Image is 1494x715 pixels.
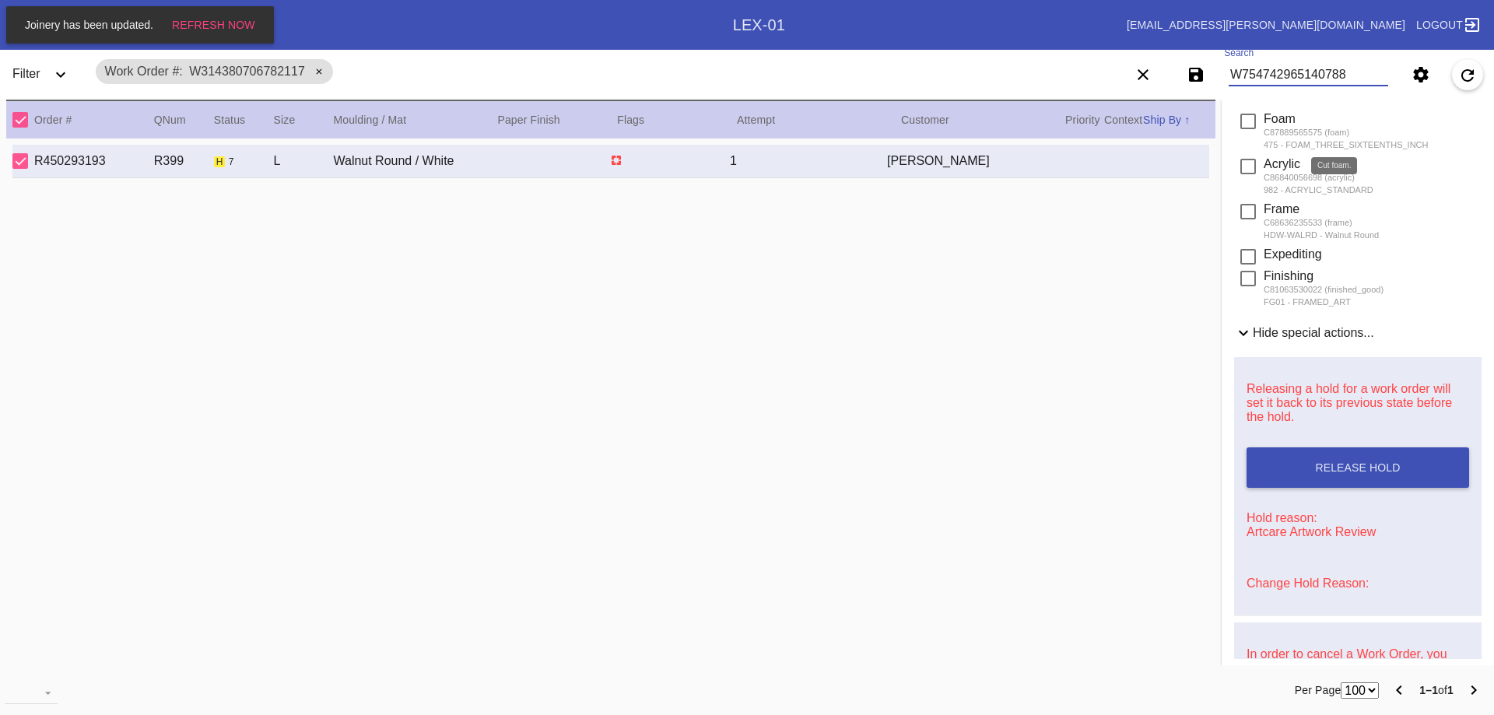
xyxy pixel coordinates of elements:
div: Size [274,110,334,129]
p: Hold reason: Artcare Artwork Review [1240,505,1475,545]
span: W314380706782117 [189,65,305,78]
md-checkbox: Select Work Order [12,151,36,171]
button: Release Hold [1247,447,1469,488]
div: LEX-01 [733,16,785,34]
md-checkbox: Frame C68636235533 (frame) HDW-WALRD - Walnut Round [1240,202,1379,241]
div: Select Work OrderR450293193R399Hold 7 workflow steps remainingLWalnut Round / White1[PERSON_NAME] [12,145,1209,178]
span: Work Order # [105,65,183,78]
div: 1 [730,154,887,168]
div: Context [1104,110,1143,129]
div: C87889565575 (foam) 475 - FOAM_THREE_SIXTEENTHS_INCH [1264,126,1429,151]
div: Flags [617,110,737,129]
button: Settings [1405,59,1436,90]
span: Foam [1264,112,1296,125]
md-checkbox: Finishing C81063530022 (finished_good) FG01 - FRAMED_ART [1240,269,1384,308]
span: h [216,156,223,167]
a: Change Hold Reason: [1247,577,1369,590]
span: Priority [1065,114,1100,126]
span: ↑ [1184,114,1190,126]
span: Acrylic [1264,157,1300,170]
div: Paper Finish [497,110,617,129]
span: Finishing [1264,269,1313,282]
div: Walnut Round / White [333,154,490,168]
md-checkbox: Expediting [1240,247,1322,263]
div: QNum [154,110,214,129]
div: C81063530022 (finished_good) FG01 - FRAMED_ART [1264,283,1384,308]
span: Refresh Now [172,19,255,31]
label: Per Page [1295,681,1341,699]
p: In order to cancel a Work Order, you must first release the hold. [1240,641,1475,682]
div: FilterExpand [6,53,87,96]
md-checkbox: Select All [12,107,36,132]
div: Work OrdersExpand [37,9,733,40]
div: Ship By ↑ [1143,110,1209,129]
span: Frame [1264,202,1299,216]
span: Surface Float [610,153,622,166]
ng-md-icon: Clear filters [1134,74,1152,86]
md-checkbox: Acrylic C86840056698 (acrylic) 982 - ACRYLIC_STANDARD [1240,157,1373,196]
div: L [274,154,334,168]
span: Filter [12,67,40,80]
span: 7 [229,156,234,167]
div: C86840056698 (acrylic) 982 - ACRYLIC_STANDARD [1264,171,1373,196]
div: of [1419,681,1454,699]
b: 1 [1447,684,1454,696]
div: Status [214,110,274,129]
md-select: download-file: Download... [5,681,58,704]
button: Expand [45,59,76,90]
p: Releasing a hold for a work order will set it back to its previous state before the hold. [1240,376,1475,430]
span: Release Hold [1315,461,1400,474]
div: Priority [1065,110,1104,129]
span: Size [274,114,296,126]
span: Joinery has been updated. [20,19,158,31]
div: Moulding / Mat [333,110,497,129]
div: Customer [901,110,1065,129]
div: C68636235533 (frame) HDW-WALRD - Walnut Round [1264,216,1379,241]
div: Attempt [737,110,901,129]
span: Logout [1416,19,1463,31]
div: R450293193 [34,154,154,168]
button: Next Page [1458,675,1489,706]
span: Expediting [1264,247,1322,261]
div: Order # [34,110,154,129]
div: [PERSON_NAME] [887,154,1044,168]
b: 1–1 [1419,684,1438,696]
div: R399 [154,154,214,168]
span: 7 workflow steps remaining [229,156,234,167]
md-checkbox: Foam C87889565575 (foam) 475 - FOAM_THREE_SIXTEENTHS_INCH [1240,112,1429,151]
button: Save filters [1180,59,1212,90]
button: Clear filters [1128,59,1159,90]
button: Refresh [1452,59,1483,90]
button: Previous Page [1384,675,1415,706]
span: Hold [214,156,226,167]
span: Ship By [1143,114,1181,126]
span: Hide special actions... [1253,326,1374,339]
button: Refresh Now [167,11,260,39]
a: [EMAIL_ADDRESS][PERSON_NAME][DOMAIN_NAME] [1127,19,1405,31]
a: Logout [1412,11,1482,39]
